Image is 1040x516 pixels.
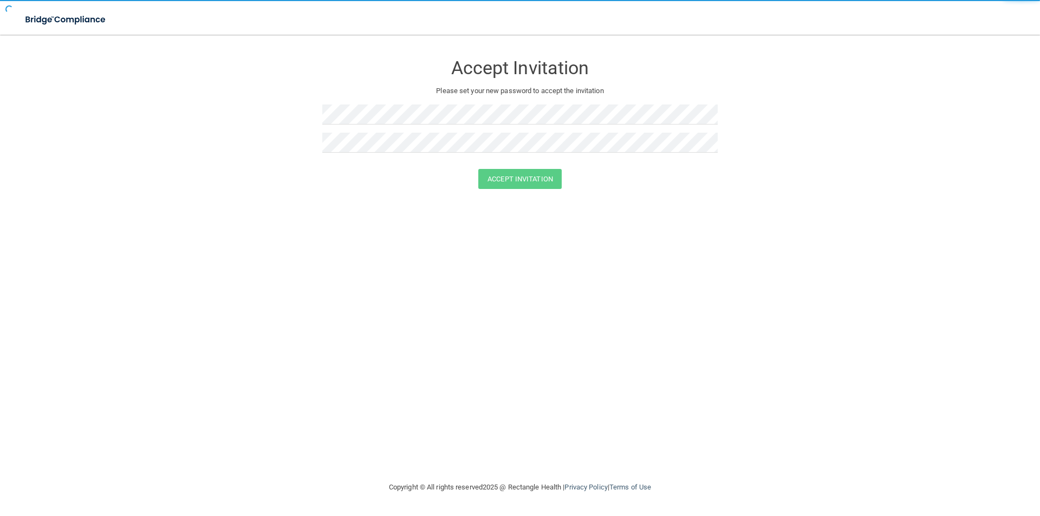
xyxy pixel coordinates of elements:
h3: Accept Invitation [322,58,718,78]
p: Please set your new password to accept the invitation [330,84,710,97]
div: Copyright © All rights reserved 2025 @ Rectangle Health | | [322,470,718,505]
a: Privacy Policy [564,483,607,491]
button: Accept Invitation [478,169,562,189]
a: Terms of Use [609,483,651,491]
img: bridge_compliance_login_screen.278c3ca4.svg [16,9,116,31]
